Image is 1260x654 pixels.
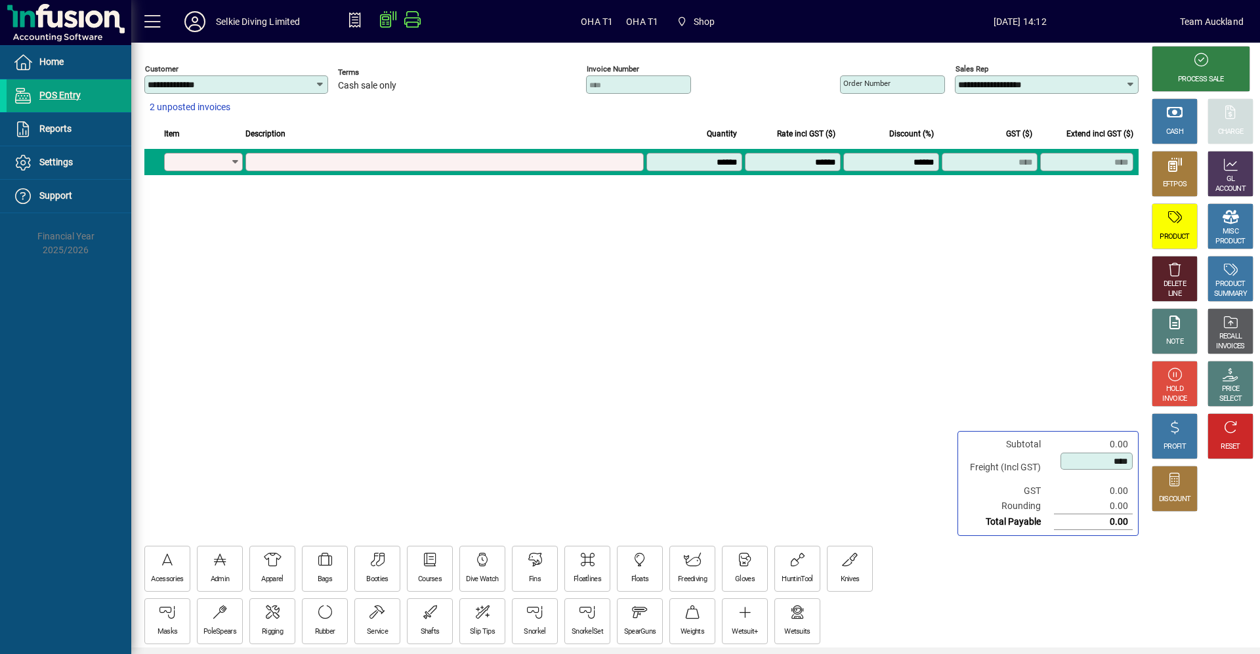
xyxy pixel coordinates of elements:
[626,11,658,32] span: OHA T1
[39,157,73,167] span: Settings
[211,575,230,584] div: Admin
[574,575,601,584] div: Floatlines
[784,627,810,637] div: Wetsuits
[1223,227,1238,237] div: MISC
[150,100,230,114] span: 2 unposted invoices
[671,10,720,33] span: Shop
[955,64,988,73] mat-label: Sales rep
[7,180,131,213] a: Support
[1178,75,1224,85] div: PROCESS SALE
[572,627,603,637] div: SnorkelSet
[1054,483,1133,499] td: 0.00
[1054,437,1133,452] td: 0.00
[39,123,72,134] span: Reports
[1215,237,1245,247] div: PRODUCT
[1227,174,1235,184] div: GL
[529,575,541,584] div: Fins
[157,627,178,637] div: Masks
[7,146,131,179] a: Settings
[678,575,707,584] div: Freediving
[470,627,495,637] div: Slip Tips
[174,10,216,33] button: Profile
[366,575,388,584] div: Booties
[694,11,715,32] span: Shop
[7,113,131,146] a: Reports
[707,127,737,141] span: Quantity
[1215,279,1245,289] div: PRODUCT
[841,575,860,584] div: Knives
[1006,127,1032,141] span: GST ($)
[1054,499,1133,514] td: 0.00
[889,127,934,141] span: Discount (%)
[39,190,72,201] span: Support
[1222,384,1240,394] div: PRICE
[777,127,835,141] span: Rate incl GST ($)
[144,96,236,119] button: 2 unposted invoices
[1054,514,1133,530] td: 0.00
[39,90,81,100] span: POS Entry
[39,56,64,67] span: Home
[315,627,335,637] div: Rubber
[963,499,1054,514] td: Rounding
[261,575,283,584] div: Apparel
[1219,394,1242,404] div: SELECT
[1180,11,1244,32] div: Team Auckland
[581,11,613,32] span: OHA T1
[1218,127,1244,137] div: CHARGE
[1160,232,1189,242] div: PRODUCT
[1163,180,1187,190] div: EFTPOS
[318,575,332,584] div: Bags
[1166,384,1183,394] div: HOLD
[338,81,396,91] span: Cash sale only
[587,64,639,73] mat-label: Invoice number
[732,627,757,637] div: Wetsuit+
[631,575,649,584] div: Floats
[367,627,388,637] div: Service
[963,437,1054,452] td: Subtotal
[1214,289,1247,299] div: SUMMARY
[164,127,180,141] span: Item
[963,514,1054,530] td: Total Payable
[1219,332,1242,342] div: RECALL
[245,127,285,141] span: Description
[1159,495,1190,504] div: DISCOUNT
[735,575,755,584] div: Gloves
[145,64,178,73] mat-label: Customer
[1168,289,1181,299] div: LINE
[1164,442,1186,452] div: PROFIT
[624,627,656,637] div: SpearGuns
[1216,342,1244,352] div: INVOICES
[203,627,236,637] div: PoleSpears
[1215,184,1246,194] div: ACCOUNT
[681,627,704,637] div: Weights
[216,11,301,32] div: Selkie Diving Limited
[338,68,417,77] span: Terms
[1164,279,1186,289] div: DELETE
[262,627,283,637] div: Rigging
[843,79,891,88] mat-label: Order number
[860,11,1180,32] span: [DATE] 14:12
[418,575,442,584] div: Courses
[963,452,1054,483] td: Freight (Incl GST)
[782,575,812,584] div: HuntinTool
[1166,127,1183,137] div: CASH
[151,575,183,584] div: Acessories
[466,575,498,584] div: Dive Watch
[1066,127,1133,141] span: Extend incl GST ($)
[421,627,440,637] div: Shafts
[1166,337,1183,347] div: NOTE
[1162,394,1186,404] div: INVOICE
[524,627,545,637] div: Snorkel
[963,483,1054,499] td: GST
[1221,442,1240,452] div: RESET
[7,46,131,79] a: Home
